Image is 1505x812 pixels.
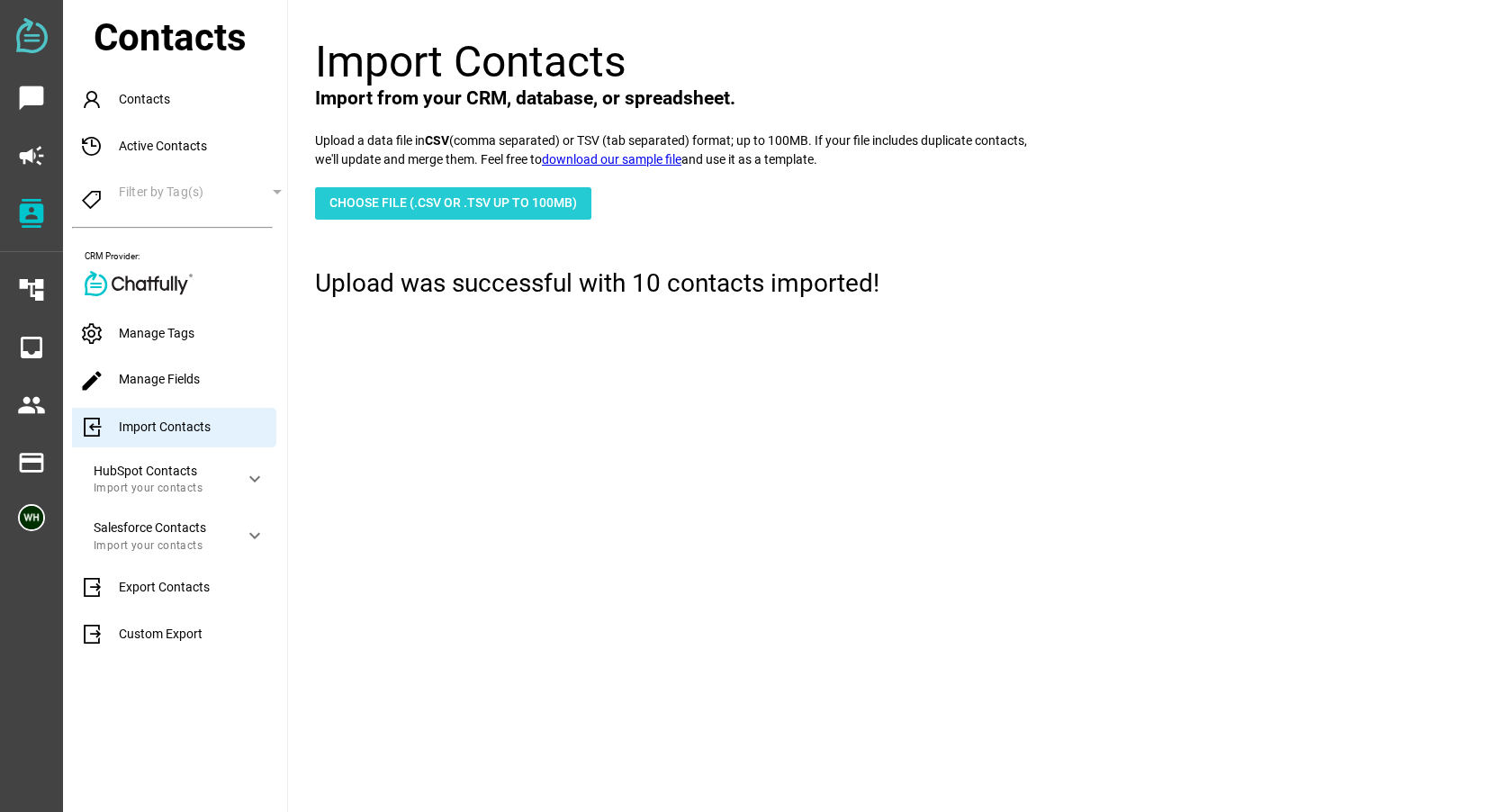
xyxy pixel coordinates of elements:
[542,152,681,167] a: download our sample file
[79,368,104,393] i: edit
[16,18,48,53] img: svg+xml;base64,PD94bWwgdmVyc2lvbj0iMS4wIiBlbmNvZGluZz0iVVRGLTgiPz4KPHN2ZyB2ZXJzaW9uPSIxLjEiIHZpZX...
[315,265,1496,302] div: Upload was successful with 10 contacts imported!
[72,568,287,608] div: Export Contacts
[17,448,46,477] i: payment
[79,627,203,641] a: Custom Export
[72,127,287,167] div: Active Contacts
[72,80,287,120] div: Contacts
[17,275,46,304] i: account_tree
[17,141,46,170] i: campaign
[17,333,46,362] i: inbox
[17,391,46,420] i: people
[94,539,230,552] div: Import your contacts
[72,408,276,447] div: Import Contacts
[244,525,266,546] i: keyboard_arrow_down
[315,87,735,109] span: Import from your CRM, database, or spreadsheet.
[244,468,266,490] i: keyboard_arrow_down
[85,250,287,264] div: CRM Provider:
[315,187,591,220] button: Choose File (.csv or .tsv up to 100mb)
[18,504,45,531] img: 5edff51079ed9903661a2266-30.png
[94,520,230,536] div: Salesforce Contacts
[329,192,577,213] span: Choose File (.csv or .tsv up to 100mb)
[94,482,230,494] div: Import your contacts
[425,133,449,148] strong: CSV
[17,84,46,113] i: chat_bubble
[94,9,287,66] div: Contacts
[17,199,46,228] i: contacts
[94,464,230,479] div: HubSpot Contacts
[85,271,193,296] img: Chatfully
[315,40,1496,85] h3: Import Contacts
[72,314,287,354] div: Manage Tags
[315,131,1035,169] p: Upload a data file in (comma separated) or TSV (tab separated) format; up to 100MB. If your file ...
[79,372,200,386] a: Manage Fields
